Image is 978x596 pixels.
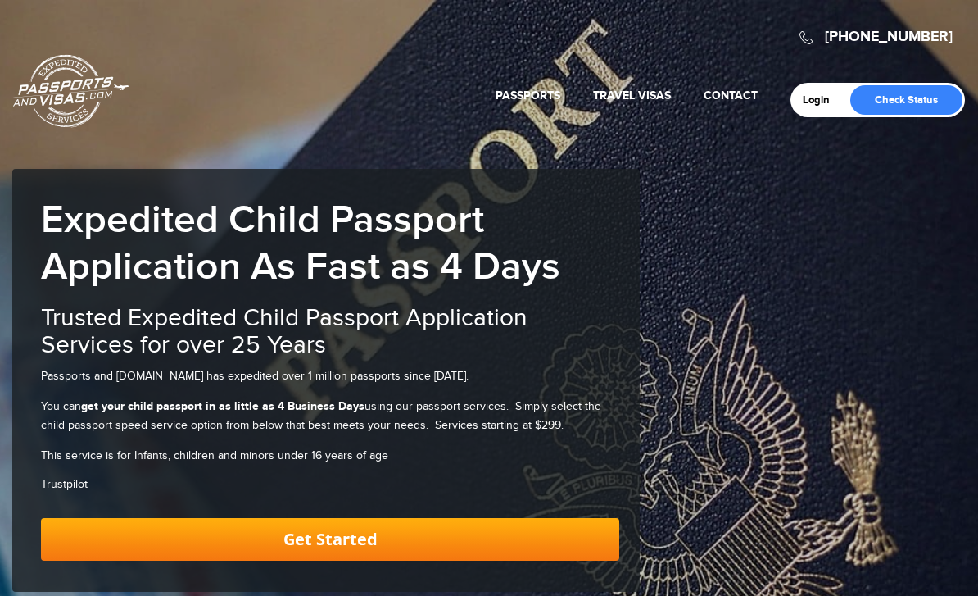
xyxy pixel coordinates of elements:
a: Contact [704,89,758,102]
p: Passports and [DOMAIN_NAME] has expedited over 1 million passports since [DATE]. [41,367,619,385]
a: Check Status [850,85,962,115]
a: Get Started [41,518,619,561]
a: [PHONE_NUMBER] [825,28,953,46]
a: Travel Visas [593,89,671,102]
h2: Trusted Expedited Child Passport Application Services for over 25 Years [41,305,619,359]
p: You can using our passport services. Simply select the child passport speed service option from b... [41,398,619,434]
p: This service is for Infants, children and minors under 16 years of age [41,447,619,465]
a: Passports [496,89,560,102]
a: Login [803,93,841,107]
a: Trustpilot [41,478,88,491]
a: Passports & [DOMAIN_NAME] [13,54,129,128]
b: Expedited Child Passport Application As Fast as 4 Days [41,197,560,290]
strong: get your child passport in as little as 4 Business Days [81,399,364,413]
